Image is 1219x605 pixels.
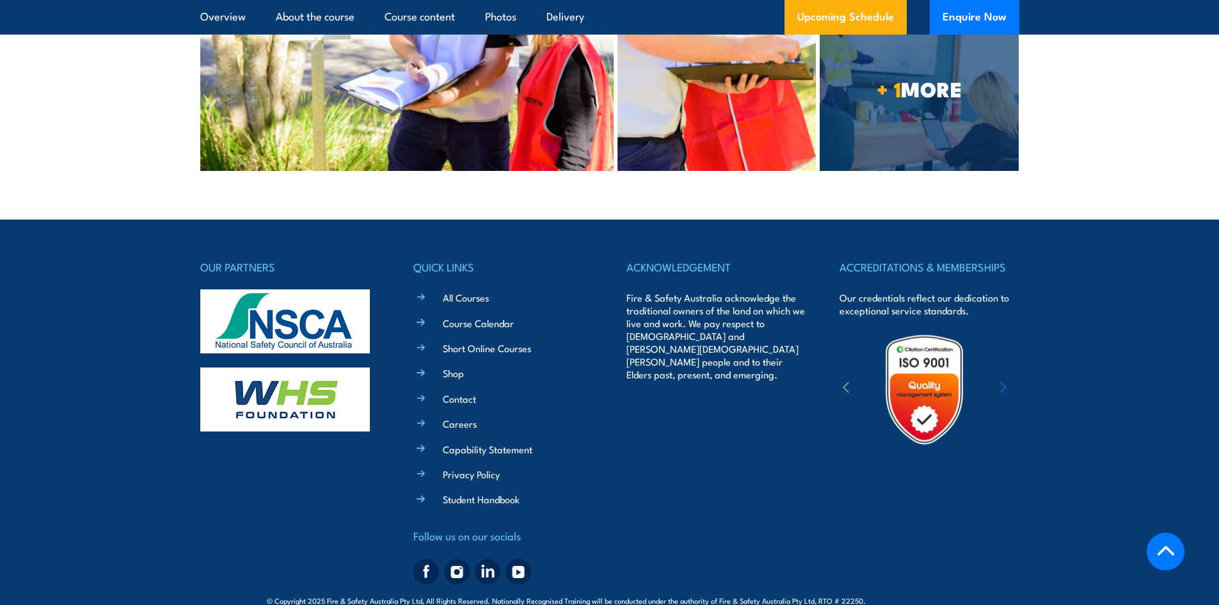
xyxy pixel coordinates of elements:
h4: Follow us on our socials [413,527,593,545]
a: Capability Statement [443,442,532,456]
a: Course Calendar [443,316,514,330]
h4: ACCREDITATIONS & MEMBERSHIPS [840,258,1019,276]
h4: OUR PARTNERS [200,258,379,276]
a: + 1MORE [820,6,1019,170]
a: Student Handbook [443,492,520,506]
a: Short Online Courses [443,341,531,355]
img: whs-logo-footer [200,367,370,432]
img: nsca-logo-footer [200,289,370,353]
a: Contact [443,392,476,405]
img: Untitled design (19) [868,334,980,446]
a: All Courses [443,291,489,304]
span: MORE [820,79,1019,97]
p: Our credentials reflect our dedication to exceptional service standards. [840,291,1019,317]
h4: QUICK LINKS [413,258,593,276]
p: Fire & Safety Australia acknowledge the traditional owners of the land on which we live and work.... [626,291,806,381]
a: Careers [443,417,477,430]
a: Privacy Policy [443,467,500,481]
h4: ACKNOWLEDGEMENT [626,258,806,276]
a: Shop [443,366,464,380]
img: ewpa-logo [981,367,1092,412]
strong: + 1 [877,72,901,104]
